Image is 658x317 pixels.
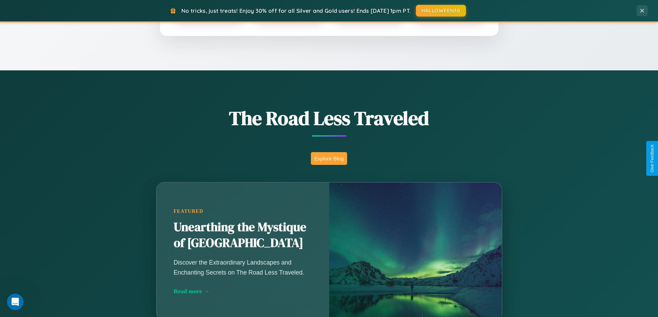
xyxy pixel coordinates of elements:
div: Read more → [174,288,312,295]
button: HALLOWEEN30 [416,5,466,17]
button: Explore Blog [311,152,347,165]
iframe: Intercom live chat [7,294,23,310]
h2: Unearthing the Mystique of [GEOGRAPHIC_DATA] [174,219,312,251]
p: Discover the Extraordinary Landscapes and Enchanting Secrets on The Road Less Traveled. [174,258,312,277]
span: No tricks, just treats! Enjoy 30% off for all Silver and Gold users! Ends [DATE] 1pm PT. [181,7,411,14]
div: Featured [174,208,312,214]
h1: The Road Less Traveled [122,105,536,131]
div: Give Feedback [650,145,655,172]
